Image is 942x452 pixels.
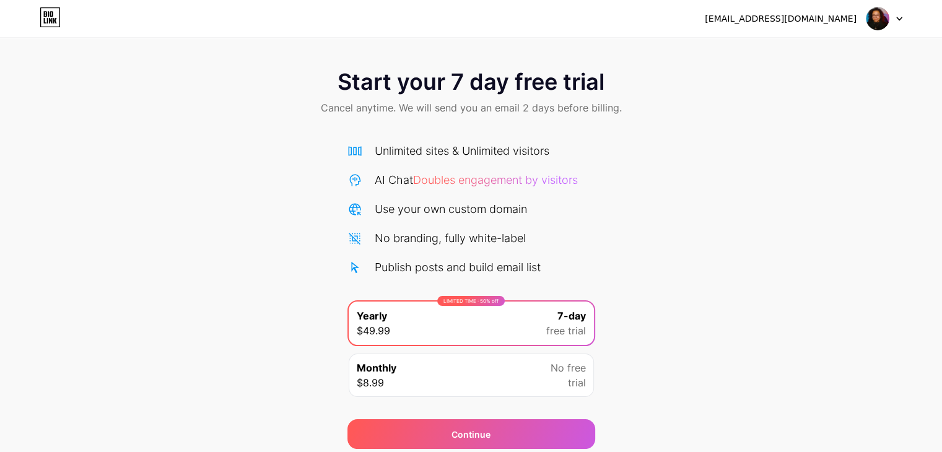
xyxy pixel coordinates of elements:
[546,323,586,338] span: free trial
[568,375,586,390] span: trial
[321,100,622,115] span: Cancel anytime. We will send you an email 2 days before billing.
[357,360,396,375] span: Monthly
[705,12,857,25] div: [EMAIL_ADDRESS][DOMAIN_NAME]
[338,69,604,94] span: Start your 7 day free trial
[357,375,384,390] span: $8.99
[375,172,578,188] div: AI Chat
[551,360,586,375] span: No free
[375,230,526,246] div: No branding, fully white-label
[557,308,586,323] span: 7-day
[357,323,390,338] span: $49.99
[451,428,491,441] div: Continue
[413,173,578,186] span: Doubles engagement by visitors
[375,259,541,276] div: Publish posts and build email list
[375,142,549,159] div: Unlimited sites & Unlimited visitors
[866,7,889,30] img: carmona
[357,308,387,323] span: Yearly
[437,296,505,306] div: LIMITED TIME : 50% off
[375,201,527,217] div: Use your own custom domain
